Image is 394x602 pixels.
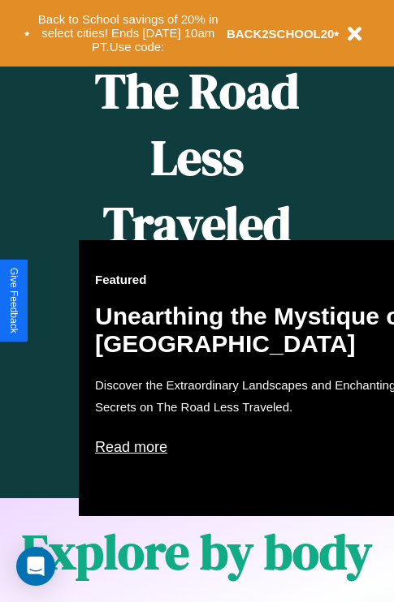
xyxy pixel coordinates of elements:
h1: The Road Less Traveled [79,58,315,258]
h1: Explore by body [22,518,372,585]
div: Open Intercom Messenger [16,547,55,586]
div: Give Feedback [8,268,19,333]
button: Back to School savings of 20% in select cities! Ends [DATE] 10am PT.Use code: [30,8,227,58]
b: BACK2SCHOOL20 [227,27,335,41]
